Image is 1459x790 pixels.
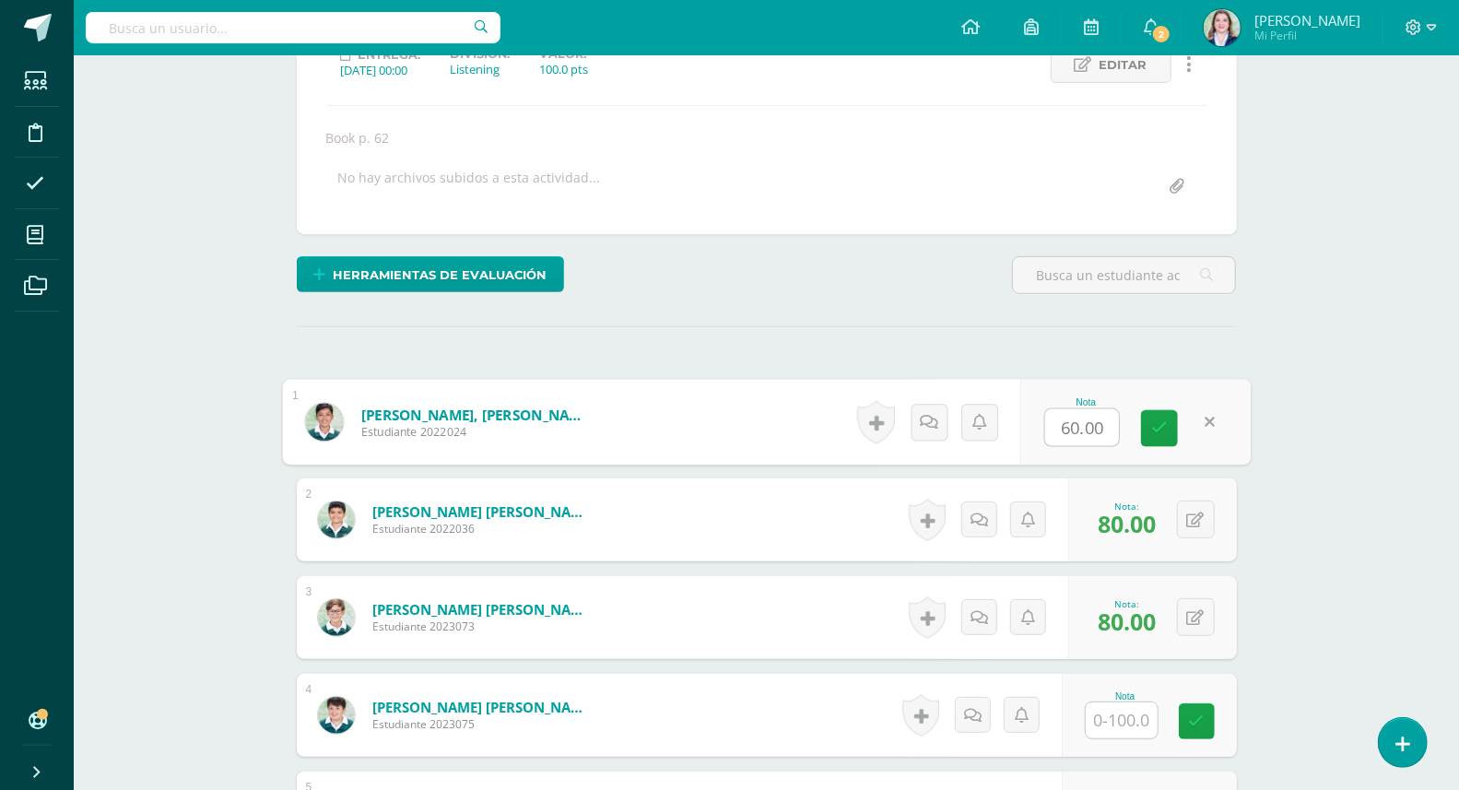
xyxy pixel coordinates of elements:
[1204,9,1241,46] img: 08088c3899e504a44bc1e116c0e85173.png
[372,521,594,536] span: Estudiante 2022036
[540,61,589,77] div: 100.0 pts
[372,502,594,521] a: [PERSON_NAME] [PERSON_NAME]
[372,698,594,716] a: [PERSON_NAME] [PERSON_NAME]
[451,61,511,77] div: Listening
[360,424,588,441] span: Estudiante 2022024
[1086,702,1158,738] input: 0-100.0
[1099,500,1157,513] div: Nota:
[1099,597,1157,610] div: Nota:
[372,716,594,732] span: Estudiante 2023075
[1151,24,1171,44] span: 2
[1254,11,1360,29] span: [PERSON_NAME]
[338,169,601,205] div: No hay archivos subidos a esta actividad...
[318,697,355,734] img: 391f576db39f6269f2ae09af938b0238.png
[1254,28,1360,43] span: Mi Perfil
[1100,48,1147,82] span: Editar
[318,599,355,636] img: b62ad25264111a4a5c812507aae03a58.png
[1085,691,1166,702] div: Nota
[1013,257,1235,293] input: Busca un estudiante aquí...
[372,619,594,634] span: Estudiante 2023073
[1099,606,1157,637] span: 80.00
[333,258,547,292] span: Herramientas de evaluación
[1045,409,1119,446] input: 0-100.0
[360,405,588,424] a: [PERSON_NAME], [PERSON_NAME]
[1044,397,1128,407] div: Nota
[341,62,421,78] div: [DATE] 00:00
[372,600,594,619] a: [PERSON_NAME] [PERSON_NAME]
[297,256,564,292] a: Herramientas de evaluación
[86,12,500,43] input: Busca un usuario...
[1099,508,1157,539] span: 80.00
[305,403,343,441] img: 88e917e6c4ee2df6f8dfa44b225cfff0.png
[319,129,1215,147] div: Book p. 62
[318,501,355,538] img: 016ec3f49adb9b4d01ba180f50f99c9e.png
